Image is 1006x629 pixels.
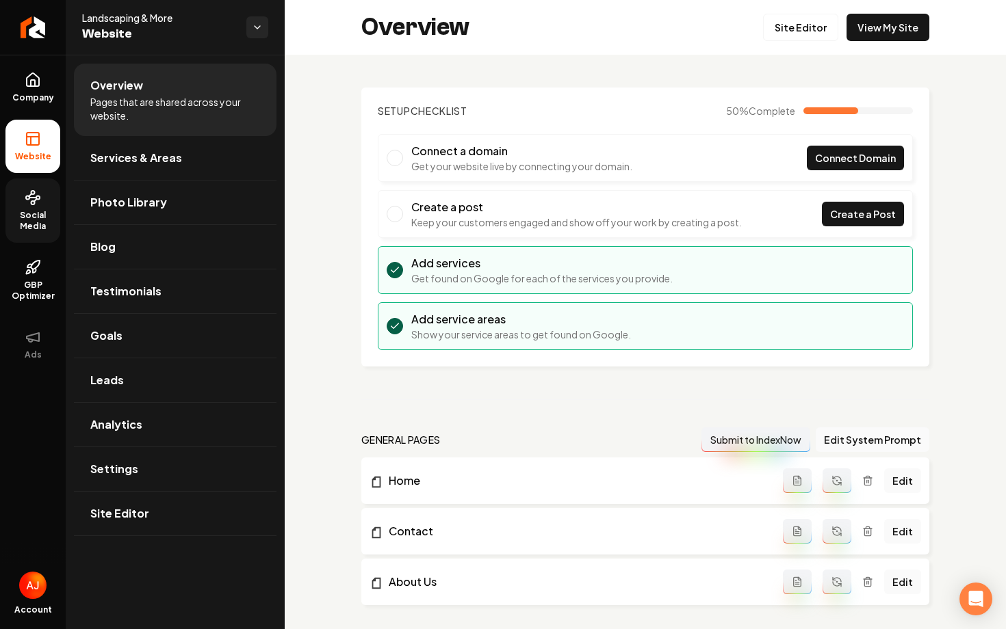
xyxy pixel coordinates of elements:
span: Photo Library [90,194,167,211]
h2: general pages [361,433,441,446]
a: Connect Domain [807,146,904,170]
span: 50 % [726,104,795,118]
span: Social Media [5,210,60,232]
span: Site Editor [90,505,149,522]
a: Home [370,472,783,489]
span: Goals [90,327,122,344]
span: Services & Areas [90,150,182,166]
a: Edit [884,468,921,493]
span: Complete [749,105,795,117]
span: GBP Optimizer [5,280,60,302]
a: Social Media [5,178,60,243]
a: Company [5,61,60,114]
button: Ads [5,318,60,371]
span: Website [82,25,235,44]
a: Contact [370,523,783,539]
span: Company [7,92,60,103]
a: View My Site [847,14,929,41]
button: Add admin page prompt [783,519,812,544]
span: Website [10,151,57,162]
h3: Add service areas [411,311,631,327]
span: Setup [378,105,411,117]
p: Show your service areas to get found on Google. [411,327,631,341]
button: Edit System Prompt [816,427,929,452]
span: Ads [19,349,47,360]
span: Analytics [90,416,142,433]
h2: Checklist [378,104,467,118]
h3: Create a post [411,199,742,215]
p: Get found on Google for each of the services you provide. [411,271,673,285]
img: Rebolt Logo [21,16,46,38]
p: Keep your customers engaged and show off your work by creating a post. [411,215,742,229]
a: Photo Library [74,180,276,224]
a: Services & Areas [74,136,276,180]
h2: Overview [361,14,469,41]
h3: Connect a domain [411,143,632,159]
a: Testimonials [74,269,276,313]
img: Austin Jellison [19,572,47,599]
span: Overview [90,77,143,94]
a: Settings [74,447,276,491]
a: Edit [884,519,921,544]
button: Add admin page prompt [783,468,812,493]
span: Account [14,604,52,615]
a: Leads [74,358,276,402]
p: Get your website live by connecting your domain. [411,159,632,173]
span: Leads [90,372,124,388]
a: Site Editor [74,492,276,535]
a: Analytics [74,403,276,446]
a: Edit [884,570,921,594]
a: GBP Optimizer [5,248,60,312]
a: Site Editor [763,14,838,41]
div: Open Intercom Messenger [959,583,992,615]
span: Pages that are shared across your website. [90,95,260,122]
span: Blog [90,239,116,255]
span: Settings [90,461,138,477]
button: Submit to IndexNow [701,427,810,452]
a: Blog [74,225,276,269]
a: Goals [74,314,276,358]
span: Testimonials [90,283,162,299]
span: Connect Domain [815,151,896,165]
button: Open user button [19,572,47,599]
span: Create a Post [830,207,896,222]
button: Add admin page prompt [783,570,812,594]
a: About Us [370,574,783,590]
h3: Add services [411,255,673,271]
span: Landscaping & More [82,11,235,25]
a: Create a Post [822,202,904,226]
